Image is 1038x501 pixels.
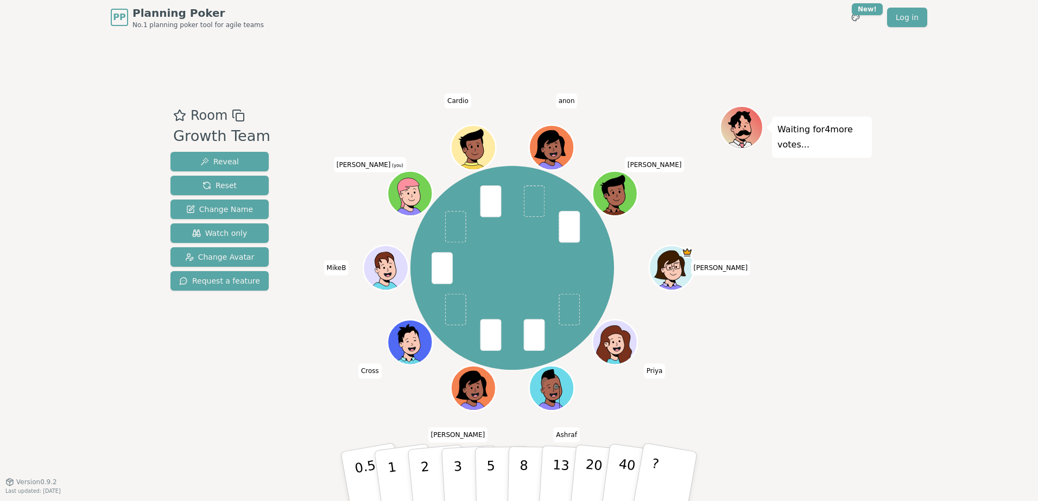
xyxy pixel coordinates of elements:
[887,8,927,27] a: Log in
[777,122,866,152] p: Waiting for 4 more votes...
[192,228,248,239] span: Watch only
[170,271,269,291] button: Request a feature
[186,204,253,215] span: Change Name
[644,363,666,378] span: Click to change your name
[179,275,260,286] span: Request a feature
[553,427,580,442] span: Click to change your name
[625,157,685,172] span: Click to change your name
[852,3,883,15] div: New!
[132,5,264,21] span: Planning Poker
[556,93,578,108] span: Click to change your name
[170,247,269,267] button: Change Avatar
[173,106,186,125] button: Add as favourite
[173,125,270,147] div: Growth Team
[191,106,227,125] span: Room
[358,363,382,378] span: Click to change your name
[170,223,269,243] button: Watch only
[16,478,57,486] span: Version 0.9.2
[681,247,693,258] span: Ansley is the host
[334,157,406,172] span: Click to change your name
[113,11,125,24] span: PP
[202,180,237,191] span: Reset
[846,8,865,27] button: New!
[324,260,349,275] span: Click to change your name
[185,252,255,262] span: Change Avatar
[111,5,264,29] a: PPPlanning PokerNo.1 planning poker tool for agile teams
[170,200,269,219] button: Change Name
[391,163,404,168] span: (you)
[389,172,431,215] button: Click to change your avatar
[170,176,269,195] button: Reset
[5,478,57,486] button: Version0.9.2
[132,21,264,29] span: No.1 planning poker tool for agile teams
[170,152,269,171] button: Reveal
[445,93,471,108] span: Click to change your name
[5,488,61,494] span: Last updated: [DATE]
[691,260,751,275] span: Click to change your name
[200,156,239,167] span: Reveal
[428,427,488,442] span: Click to change your name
